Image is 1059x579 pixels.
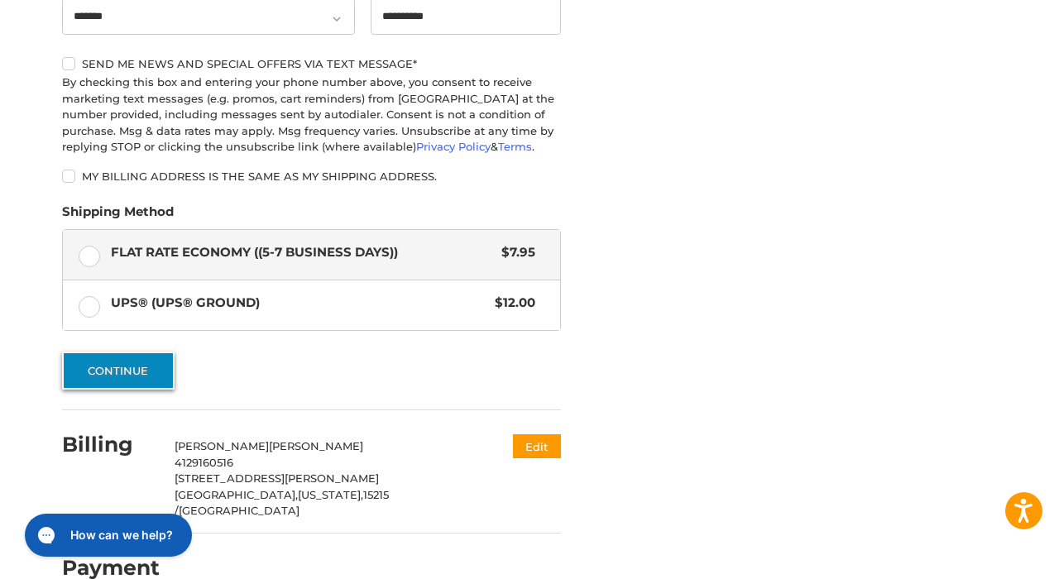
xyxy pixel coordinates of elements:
[62,170,561,183] label: My billing address is the same as my shipping address.
[62,432,159,457] h2: Billing
[498,140,532,153] a: Terms
[111,243,494,262] span: Flat Rate Economy ((5-7 Business Days))
[298,488,363,501] span: [US_STATE],
[494,243,536,262] span: $7.95
[62,352,175,390] button: Continue
[416,140,491,153] a: Privacy Policy
[17,508,197,562] iframe: Gorgias live chat messenger
[487,294,536,313] span: $12.00
[179,504,299,517] span: [GEOGRAPHIC_DATA]
[111,294,487,313] span: UPS® (UPS® Ground)
[269,439,363,452] span: [PERSON_NAME]
[513,434,561,458] button: Edit
[175,471,379,485] span: [STREET_ADDRESS][PERSON_NAME]
[62,57,561,70] label: Send me news and special offers via text message*
[175,456,233,469] span: 4129160516
[175,488,298,501] span: [GEOGRAPHIC_DATA],
[62,74,561,156] div: By checking this box and entering your phone number above, you consent to receive marketing text ...
[175,439,269,452] span: [PERSON_NAME]
[62,203,174,229] legend: Shipping Method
